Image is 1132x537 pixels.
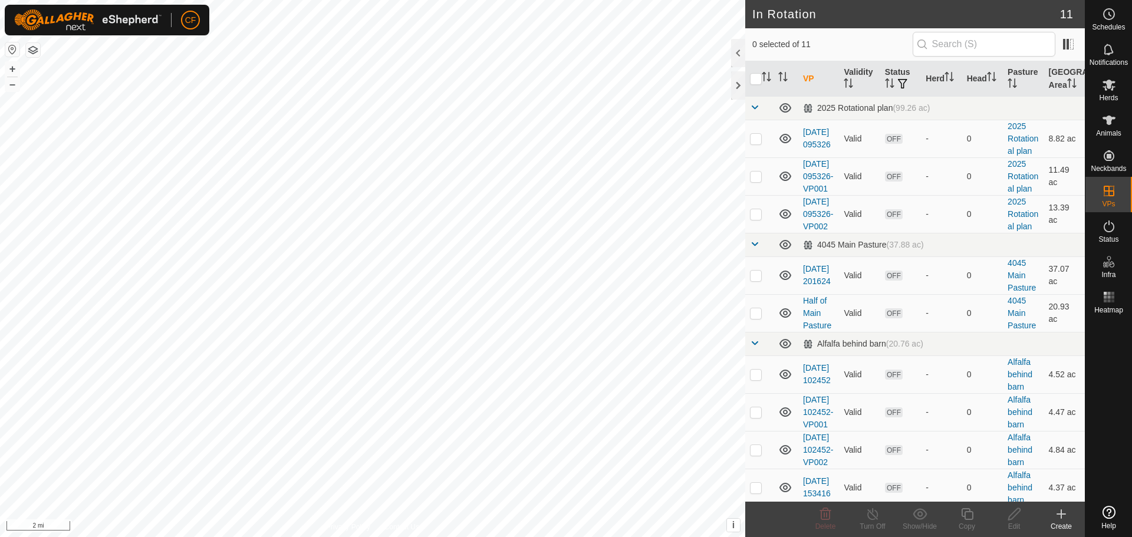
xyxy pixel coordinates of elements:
[1044,355,1085,393] td: 4.52 ac
[839,195,880,233] td: Valid
[880,61,921,97] th: Status
[913,32,1055,57] input: Search (S)
[839,294,880,332] td: Valid
[1091,165,1126,172] span: Neckbands
[885,407,903,417] span: OFF
[987,74,996,83] p-sorticon: Activate to sort
[885,370,903,380] span: OFF
[1098,236,1118,243] span: Status
[803,197,833,231] a: [DATE] 095326-VP002
[803,296,831,330] a: Half of Main Pasture
[1101,271,1115,278] span: Infra
[1008,197,1038,231] a: 2025 Rotational plan
[1060,5,1073,23] span: 11
[1067,80,1077,90] p-sorticon: Activate to sort
[326,522,370,532] a: Privacy Policy
[962,195,1003,233] td: 0
[1008,470,1032,505] a: Alfalfa behind barn
[803,240,924,250] div: 4045 Main Pasture
[839,120,880,157] td: Valid
[803,476,831,498] a: [DATE] 153416
[803,127,831,149] a: [DATE] 095326
[839,61,880,97] th: Validity
[26,43,40,57] button: Map Layers
[1008,80,1017,90] p-sorticon: Activate to sort
[798,61,839,97] th: VP
[1085,501,1132,534] a: Help
[803,433,833,467] a: [DATE] 102452-VP002
[926,133,957,145] div: -
[727,519,740,532] button: i
[885,271,903,281] span: OFF
[990,521,1038,532] div: Edit
[885,209,903,219] span: OFF
[962,355,1003,393] td: 0
[803,264,831,286] a: [DATE] 201624
[1008,395,1032,429] a: Alfalfa behind barn
[1099,94,1118,101] span: Herds
[885,483,903,493] span: OFF
[962,256,1003,294] td: 0
[962,120,1003,157] td: 0
[839,393,880,431] td: Valid
[926,406,957,419] div: -
[962,61,1003,97] th: Head
[1044,469,1085,506] td: 4.37 ac
[1044,195,1085,233] td: 13.39 ac
[1090,59,1128,66] span: Notifications
[1092,24,1125,31] span: Schedules
[732,520,735,530] span: i
[896,521,943,532] div: Show/Hide
[803,395,833,429] a: [DATE] 102452-VP001
[885,445,903,455] span: OFF
[844,80,853,90] p-sorticon: Activate to sort
[778,74,788,83] p-sorticon: Activate to sort
[815,522,836,531] span: Delete
[1102,200,1115,207] span: VPs
[1044,431,1085,469] td: 4.84 ac
[384,522,419,532] a: Contact Us
[921,61,962,97] th: Herd
[839,256,880,294] td: Valid
[962,431,1003,469] td: 0
[1044,294,1085,332] td: 20.93 ac
[926,368,957,381] div: -
[1008,433,1032,467] a: Alfalfa behind barn
[1094,307,1123,314] span: Heatmap
[1101,522,1116,529] span: Help
[839,157,880,195] td: Valid
[5,77,19,91] button: –
[762,74,771,83] p-sorticon: Activate to sort
[962,393,1003,431] td: 0
[1038,521,1085,532] div: Create
[839,469,880,506] td: Valid
[885,308,903,318] span: OFF
[1008,296,1036,330] a: 4045 Main Pasture
[1008,121,1038,156] a: 2025 Rotational plan
[14,9,162,31] img: Gallagher Logo
[839,431,880,469] td: Valid
[962,469,1003,506] td: 0
[926,307,957,319] div: -
[849,521,896,532] div: Turn Off
[752,38,913,51] span: 0 selected of 11
[5,42,19,57] button: Reset Map
[803,103,930,113] div: 2025 Rotational plan
[926,444,957,456] div: -
[5,62,19,76] button: +
[1044,157,1085,195] td: 11.49 ac
[1008,258,1036,292] a: 4045 Main Pasture
[1044,61,1085,97] th: [GEOGRAPHIC_DATA] Area
[1096,130,1121,137] span: Animals
[1003,61,1044,97] th: Pasture
[945,74,954,83] p-sorticon: Activate to sort
[926,269,957,282] div: -
[885,172,903,182] span: OFF
[886,339,923,348] span: (20.76 ac)
[803,159,833,193] a: [DATE] 095326-VP001
[1008,357,1032,391] a: Alfalfa behind barn
[839,355,880,393] td: Valid
[803,339,923,349] div: Alfalfa behind barn
[926,482,957,494] div: -
[1008,159,1038,193] a: 2025 Rotational plan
